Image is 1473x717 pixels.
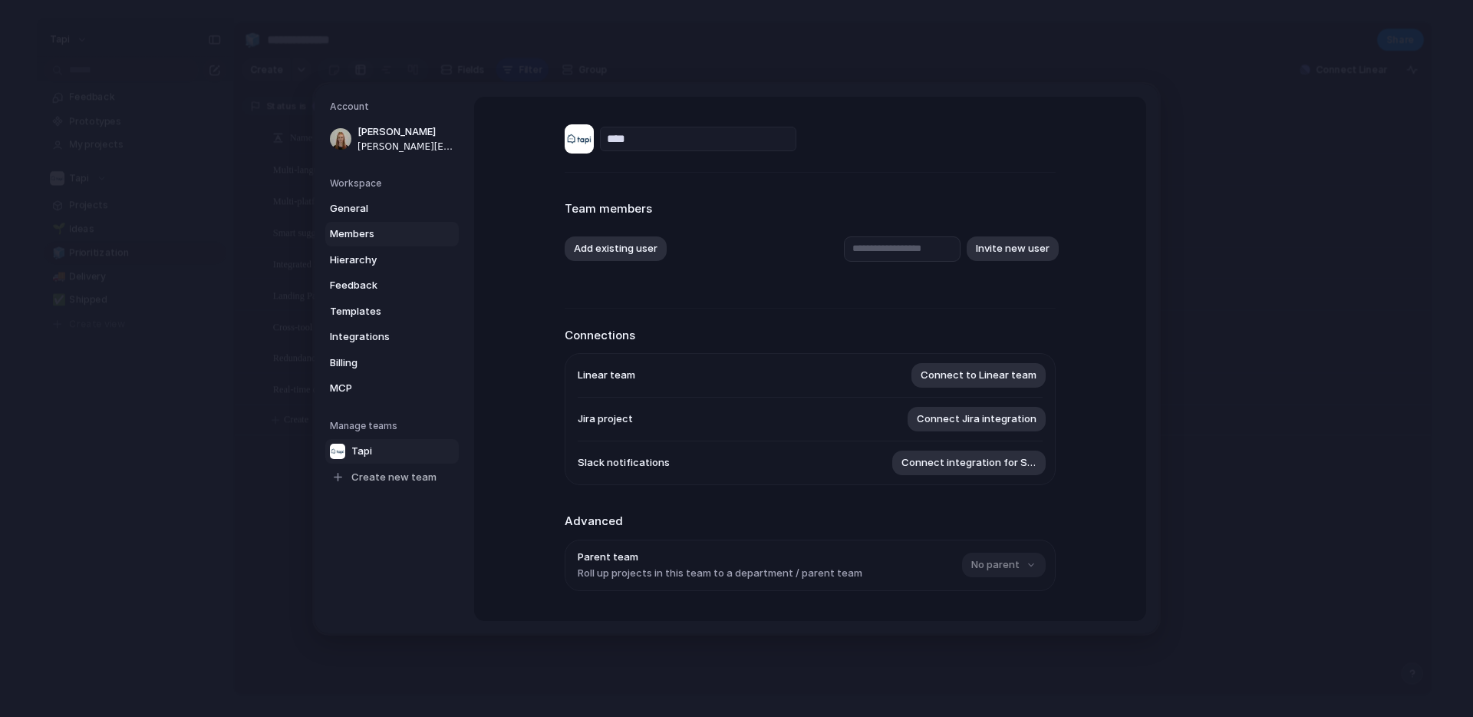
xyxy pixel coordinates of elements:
[565,236,667,261] button: Add existing user
[578,368,635,383] span: Linear team
[325,247,459,272] a: Hierarchy
[330,226,428,242] span: Members
[911,363,1046,388] button: Connect to Linear team
[578,411,633,427] span: Jira project
[330,418,459,432] h5: Manage teams
[325,376,459,401] a: MCP
[330,200,428,216] span: General
[330,303,428,319] span: Templates
[901,455,1036,471] span: Connect integration for Slack
[351,443,372,458] span: Tapi
[565,513,1056,530] h2: Advanced
[351,469,437,484] span: Create new team
[358,139,456,153] span: [PERSON_NAME][EMAIL_ADDRESS][DOMAIN_NAME]
[330,278,428,293] span: Feedback
[578,455,670,471] span: Slack notifications
[330,176,459,190] h5: Workspace
[892,451,1046,475] button: Connect integration for Slack
[325,222,459,246] a: Members
[911,363,1043,388] a: Connect to Linear team
[325,120,459,158] a: [PERSON_NAME][PERSON_NAME][EMAIL_ADDRESS][DOMAIN_NAME]
[921,368,1036,383] span: Connect to Linear team
[917,411,1036,427] span: Connect Jira integration
[325,325,459,349] a: Integrations
[325,438,459,463] a: Tapi
[330,355,428,370] span: Billing
[578,566,862,581] span: Roll up projects in this team to a department / parent team
[565,618,1056,636] h2: Danger zone
[325,196,459,220] a: General
[330,252,428,267] span: Hierarchy
[325,464,459,489] a: Create new team
[578,549,862,564] span: Parent team
[325,299,459,323] a: Templates
[330,329,428,345] span: Integrations
[908,407,1046,431] button: Connect Jira integration
[358,124,456,140] span: [PERSON_NAME]
[967,236,1059,261] button: Invite new user
[565,200,1056,218] h2: Team members
[330,381,428,396] span: MCP
[325,273,459,298] a: Feedback
[565,326,1056,344] h2: Connections
[330,100,459,114] h5: Account
[325,350,459,375] a: Billing
[908,407,1043,431] a: Connect Jira integration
